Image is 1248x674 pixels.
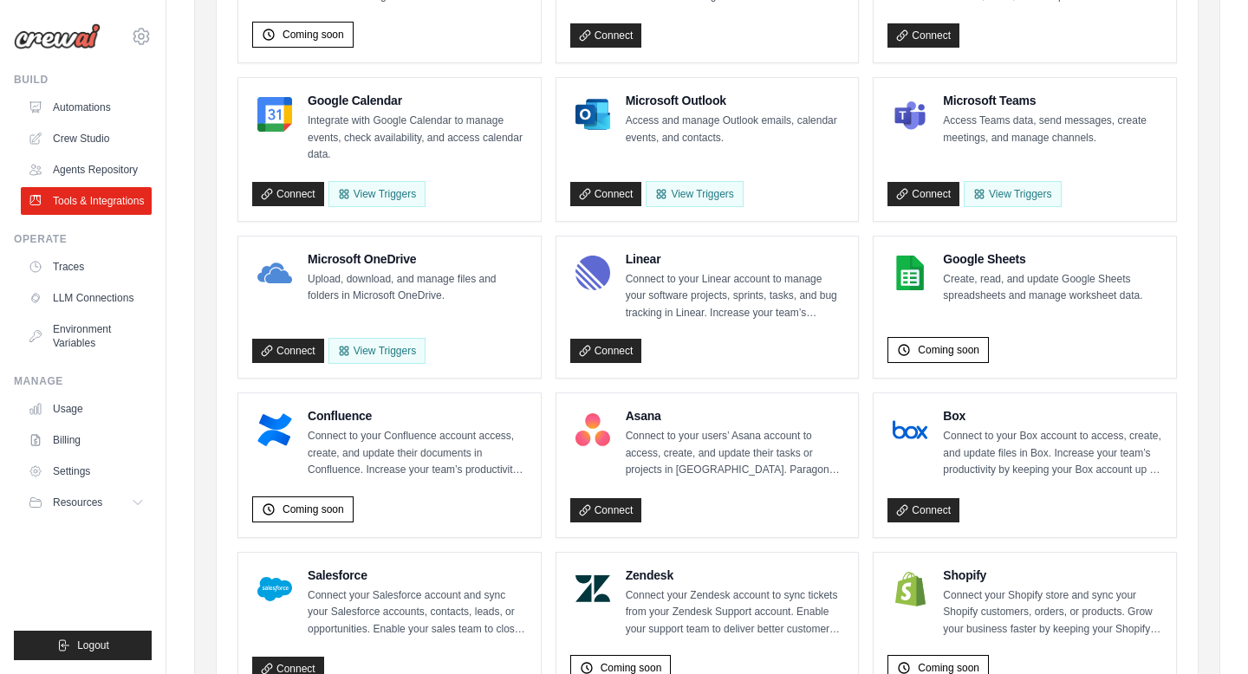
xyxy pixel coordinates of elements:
[893,256,927,290] img: Google Sheets Logo
[77,638,109,652] span: Logout
[252,182,324,206] a: Connect
[21,426,152,454] a: Billing
[570,23,642,48] a: Connect
[964,181,1061,207] : View Triggers
[257,256,292,290] img: Microsoft OneDrive Logo
[626,407,845,424] h4: Asana
[14,232,152,246] div: Operate
[283,502,344,516] span: Coming soon
[570,182,642,206] a: Connect
[570,498,642,522] a: Connect
[252,339,324,363] a: Connect
[14,73,152,87] div: Build
[943,92,1162,109] h4: Microsoft Teams
[943,567,1162,584] h4: Shopify
[21,125,152,152] a: Crew Studio
[943,271,1162,305] p: Create, read, and update Google Sheets spreadsheets and manage worksheet data.
[257,572,292,606] img: Salesforce Logo
[943,428,1162,479] p: Connect to your Box account to access, create, and update files in Box. Increase your team’s prod...
[943,113,1162,146] p: Access Teams data, send messages, create meetings, and manage channels.
[943,587,1162,638] p: Connect your Shopify store and sync your Shopify customers, orders, or products. Grow your busine...
[257,412,292,447] img: Confluence Logo
[21,187,152,215] a: Tools & Integrations
[308,407,527,424] h4: Confluence
[887,23,959,48] a: Connect
[626,587,845,638] p: Connect your Zendesk account to sync tickets from your Zendesk Support account. Enable your suppo...
[893,97,927,132] img: Microsoft Teams Logo
[283,28,344,42] span: Coming soon
[575,412,610,447] img: Asana Logo
[308,428,527,479] p: Connect to your Confluence account access, create, and update their documents in Confluence. Incr...
[626,567,845,584] h4: Zendesk
[626,271,845,322] p: Connect to your Linear account to manage your software projects, sprints, tasks, and bug tracking...
[21,156,152,184] a: Agents Repository
[575,572,610,606] img: Zendesk Logo
[257,97,292,132] img: Google Calendar Logo
[570,339,642,363] a: Connect
[21,457,152,485] a: Settings
[308,567,527,584] h4: Salesforce
[14,23,101,49] img: Logo
[14,631,152,660] button: Logout
[887,498,959,522] a: Connect
[943,407,1162,424] h4: Box
[308,587,527,638] p: Connect your Salesforce account and sync your Salesforce accounts, contacts, leads, or opportunit...
[626,113,845,146] p: Access and manage Outlook emails, calendar events, and contacts.
[626,428,845,479] p: Connect to your users’ Asana account to access, create, and update their tasks or projects in [GE...
[575,256,610,290] img: Linear Logo
[575,97,610,132] img: Microsoft Outlook Logo
[893,572,927,606] img: Shopify Logo
[308,113,527,164] p: Integrate with Google Calendar to manage events, check availability, and access calendar data.
[14,374,152,388] div: Manage
[21,395,152,423] a: Usage
[308,92,527,109] h4: Google Calendar
[626,92,845,109] h4: Microsoft Outlook
[887,182,959,206] a: Connect
[53,496,102,509] span: Resources
[646,181,743,207] : View Triggers
[943,250,1162,268] h4: Google Sheets
[308,250,527,268] h4: Microsoft OneDrive
[626,250,845,268] h4: Linear
[21,94,152,121] a: Automations
[21,253,152,281] a: Traces
[21,284,152,312] a: LLM Connections
[308,271,527,305] p: Upload, download, and manage files and folders in Microsoft OneDrive.
[21,489,152,516] button: Resources
[893,412,927,447] img: Box Logo
[21,315,152,357] a: Environment Variables
[918,343,979,357] span: Coming soon
[328,181,426,207] button: View Triggers
[328,338,426,364] : View Triggers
